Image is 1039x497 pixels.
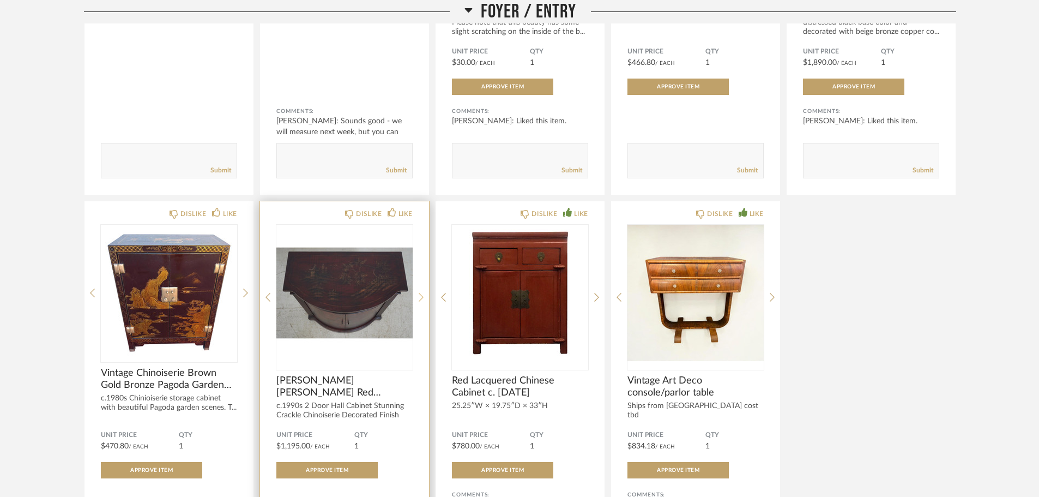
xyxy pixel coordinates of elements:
span: QTY [530,431,588,440]
span: QTY [705,47,764,56]
div: 3 [276,225,413,361]
div: 0 [452,225,588,361]
span: 1 [179,442,183,450]
div: LIKE [574,208,588,219]
span: Unit Price [627,431,705,440]
span: $30.00 [452,59,475,67]
div: [PERSON_NAME]: Liked this item. [452,116,588,127]
div: Comments: [276,106,413,117]
span: / Each [837,61,856,66]
span: Unit Price [803,47,881,56]
span: 1 [881,59,885,67]
div: 25.25ʺW × 19.75ʺD × 33ʺH [452,402,588,411]
span: Vintage Art Deco console/parlor table [627,375,764,399]
a: Submit [913,166,933,175]
div: Comments: [803,106,939,117]
div: Comments: [452,106,588,117]
div: LIKE [750,208,764,219]
div: c.1980s Chinioiserie storage cabinet with beautiful Pagoda garden scenes. T... [101,394,237,412]
div: Ships from [GEOGRAPHIC_DATA] cost tbd [627,402,764,420]
div: distressed black base color and decorated with beige bronze copper co... [803,18,939,37]
div: DISLIKE [356,208,382,219]
div: [PERSON_NAME]: Sounds good - we will measure next week, but you can hold o... [276,116,413,148]
div: [PERSON_NAME]: Liked this item. [803,116,939,127]
span: / Each [655,444,675,450]
span: Approve Item [657,84,699,89]
span: / Each [475,61,495,66]
div: LIKE [223,208,237,219]
button: Approve Item [627,79,729,95]
div: DISLIKE [180,208,206,219]
button: Approve Item [452,462,553,478]
div: DISLIKE [531,208,557,219]
span: $834.18 [627,442,655,450]
span: QTY [179,431,237,440]
span: 1 [705,442,710,450]
div: DISLIKE [707,208,733,219]
div: c.1990s 2 Door Hall Cabinet Stunning Crackle Chinoiserie Decorated Finish [276,402,413,420]
span: Approve Item [130,468,173,473]
span: $1,890.00 [803,59,837,67]
span: QTY [530,47,588,56]
a: Submit [386,166,407,175]
span: Unit Price [101,431,179,440]
span: 1 [354,442,359,450]
span: 1 [705,59,710,67]
span: QTY [881,47,939,56]
span: / Each [480,444,499,450]
span: [PERSON_NAME] [PERSON_NAME] Red Chinoiserie Decorated Hall Cabinet [276,375,413,399]
img: undefined [276,225,413,361]
span: Unit Price [276,431,354,440]
span: Unit Price [452,47,530,56]
span: $466.80 [627,59,655,67]
span: $470.80 [101,442,129,450]
span: $780.00 [452,442,480,450]
span: Red Lacquered Chinese Cabinet c. [DATE] [452,375,588,399]
span: Approve Item [306,468,348,473]
img: undefined [627,225,764,361]
div: Please note that this beauty has some slight scratching on the inside of the b... [452,18,588,37]
a: Submit [210,166,231,175]
button: Approve Item [627,462,729,478]
a: Submit [561,166,582,175]
button: Approve Item [101,462,202,478]
span: Approve Item [832,84,875,89]
div: LIKE [398,208,413,219]
span: 1 [530,59,534,67]
span: Approve Item [657,468,699,473]
span: Unit Price [452,431,530,440]
span: Vintage Chinoiserie Brown Gold Bronze Pagoda Garden Scene Small Storage Cabinet [101,367,237,391]
div: 0 [627,225,764,361]
span: $1,195.00 [276,442,310,450]
span: Approve Item [481,468,524,473]
span: 1 [530,442,534,450]
span: / Each [310,444,330,450]
span: Unit Price [627,47,705,56]
span: / Each [655,61,675,66]
span: / Each [129,444,148,450]
span: QTY [354,431,413,440]
span: Approve Item [481,84,524,89]
button: Approve Item [452,79,553,95]
button: Approve Item [803,79,904,95]
span: QTY [705,431,764,440]
img: undefined [452,225,588,361]
img: undefined [101,225,237,361]
a: Submit [737,166,758,175]
button: Approve Item [276,462,378,478]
